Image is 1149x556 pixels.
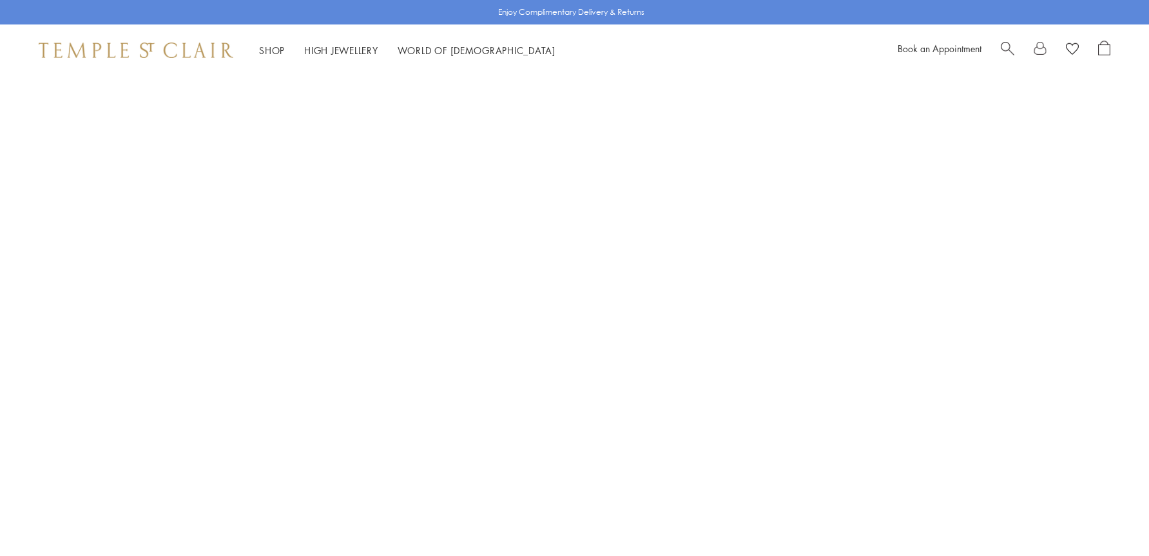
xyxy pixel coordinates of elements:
[259,44,285,57] a: ShopShop
[498,6,644,19] p: Enjoy Complimentary Delivery & Returns
[898,42,981,55] a: Book an Appointment
[1098,41,1110,60] a: Open Shopping Bag
[39,43,233,58] img: Temple St. Clair
[398,44,555,57] a: World of [DEMOGRAPHIC_DATA]World of [DEMOGRAPHIC_DATA]
[304,44,378,57] a: High JewelleryHigh Jewellery
[1066,41,1079,60] a: View Wishlist
[1001,41,1014,60] a: Search
[259,43,555,59] nav: Main navigation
